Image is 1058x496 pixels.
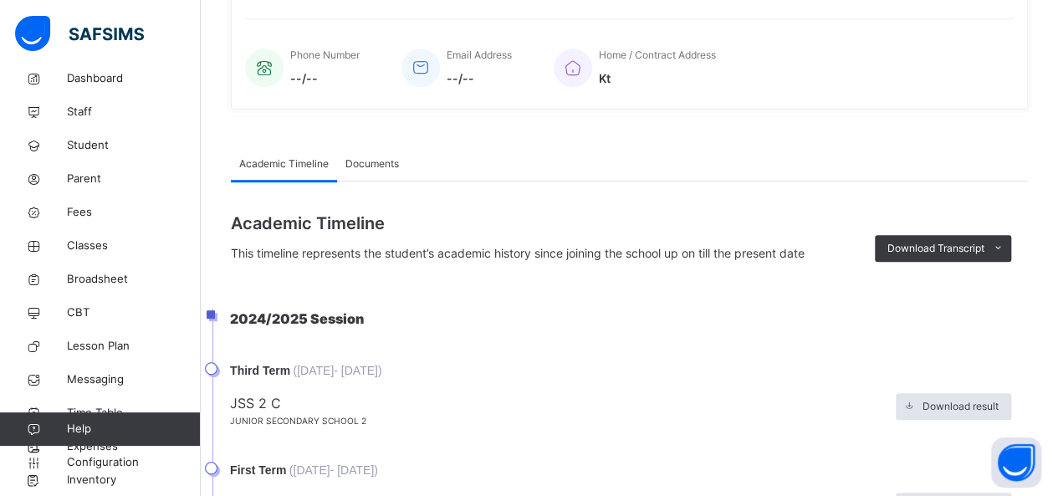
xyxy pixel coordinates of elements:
span: Help [67,421,200,437]
span: Home / Contract Address [599,49,716,61]
button: Open asap [991,437,1041,488]
span: --/-- [290,69,360,87]
img: safsims [15,16,144,51]
span: Phone Number [290,49,360,61]
span: ( [DATE] - [DATE] ) [289,463,378,477]
span: Lesson Plan [67,338,201,355]
span: Dashboard [67,70,201,87]
span: Download Transcript [887,241,984,256]
span: First Term [230,463,286,477]
span: Broadsheet [67,271,201,288]
span: 2024/2025 Session [230,310,364,327]
span: This timeline represents the student’s academic history since joining the school up on till the p... [231,246,805,260]
span: Fees [67,204,201,221]
span: Kt [599,69,716,87]
span: Third Term [230,364,290,377]
span: Email Address [447,49,512,61]
span: Download result [923,399,999,414]
span: Parent [67,171,201,187]
span: Inventory [67,472,201,488]
span: --/-- [447,69,512,87]
span: JUNIOR SECONDARY SCHOOL 2 [230,416,366,426]
span: Messaging [67,371,201,388]
span: Staff [67,104,201,120]
span: Student [67,137,201,154]
span: Classes [67,238,201,254]
span: Academic Timeline [239,156,329,171]
span: ( [DATE] - [DATE] ) [293,364,381,377]
span: Configuration [67,454,200,471]
span: Documents [345,156,399,171]
span: Time Table [67,405,201,422]
span: JSS 2 C [230,393,887,413]
span: CBT [67,304,201,321]
span: Academic Timeline [231,211,866,236]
